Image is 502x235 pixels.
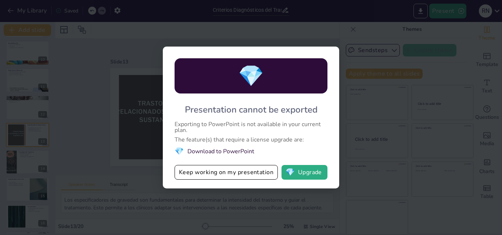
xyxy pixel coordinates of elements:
li: Download to PowerPoint [175,146,327,156]
span: diamond [238,62,264,90]
div: Exporting to PowerPoint is not available in your current plan. [175,121,327,133]
button: Keep working on my presentation [175,165,278,180]
div: Presentation cannot be exported [185,104,318,115]
span: diamond [286,169,295,176]
button: diamondUpgrade [282,165,327,180]
span: diamond [175,146,184,156]
div: The feature(s) that require a license upgrade are: [175,137,327,143]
